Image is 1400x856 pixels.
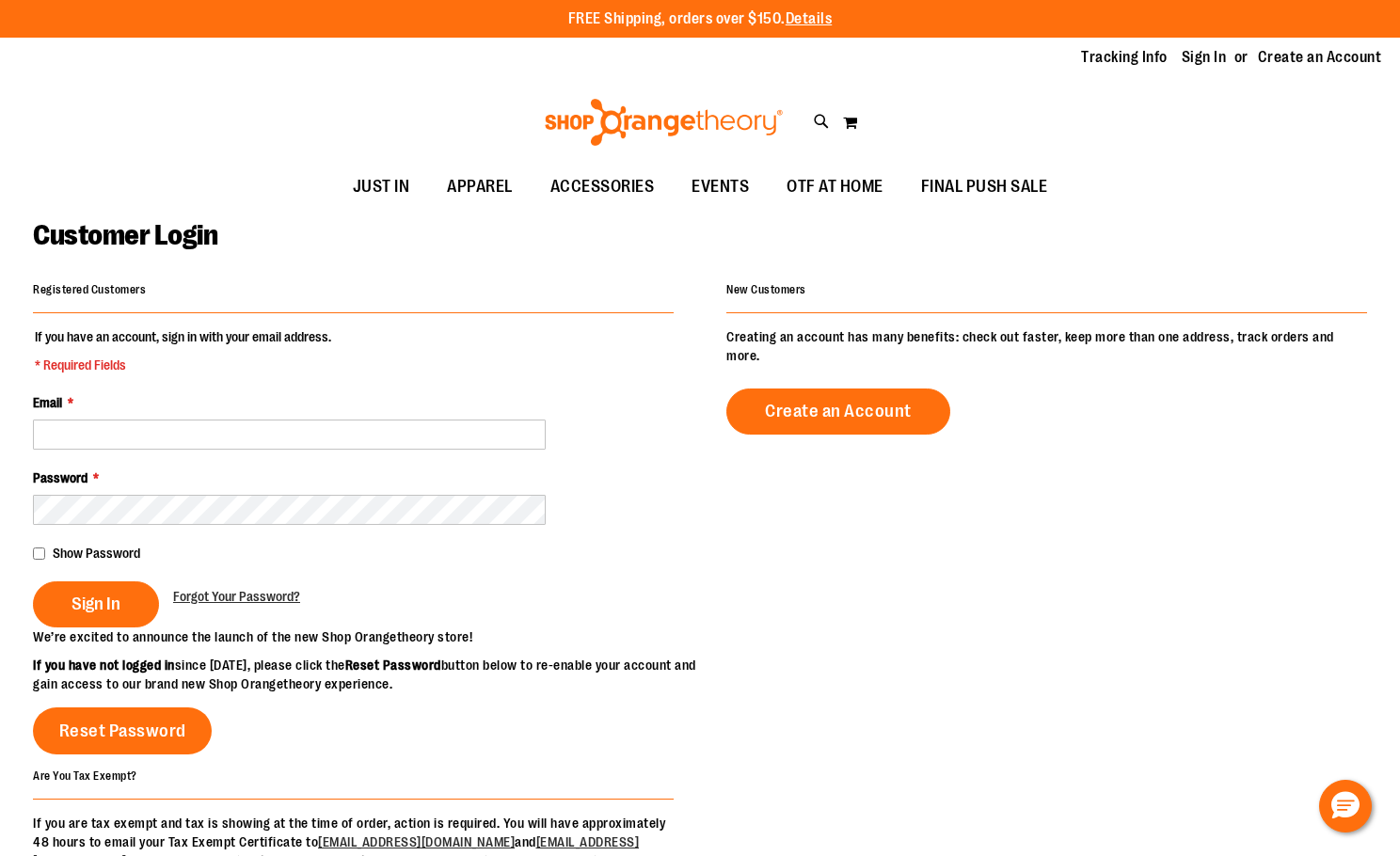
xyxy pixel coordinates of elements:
[33,283,146,296] strong: Registered Customers
[902,166,1067,209] a: FINAL PUSH SALE
[1319,780,1372,832] button: Hello, have a question? Let’s chat.
[921,166,1048,208] span: FINAL PUSH SALE
[53,546,140,561] span: Show Password
[1081,47,1168,68] a: Tracking Info
[33,656,700,693] p: since [DATE], please click the button below to re-enable your account and gain access to our bran...
[768,166,902,209] a: OTF AT HOME
[33,395,62,410] span: Email
[726,327,1367,365] p: Creating an account has many benefits: check out faster, keep more than one address, track orders...
[428,166,532,209] a: APPAREL
[173,589,300,604] span: Forgot Your Password?
[318,834,515,849] a: [EMAIL_ADDRESS][DOMAIN_NAME]
[59,721,186,741] span: Reset Password
[35,356,331,374] span: * Required Fields
[726,388,950,435] a: Create an Account
[542,99,786,146] img: Shop Orangetheory
[33,470,87,485] span: Password
[33,627,700,646] p: We’re excited to announce the launch of the new Shop Orangetheory store!
[1182,47,1227,68] a: Sign In
[673,166,768,209] a: EVENTS
[568,8,833,30] p: FREE Shipping, orders over $150.
[33,327,333,374] legend: If you have an account, sign in with your email address.
[33,658,175,673] strong: If you have not logged in
[550,166,655,208] span: ACCESSORIES
[532,166,674,209] a: ACCESSORIES
[345,658,441,673] strong: Reset Password
[33,219,217,251] span: Customer Login
[33,769,137,782] strong: Are You Tax Exempt?
[33,707,212,754] a: Reset Password
[787,166,883,208] span: OTF AT HOME
[1258,47,1382,68] a: Create an Account
[765,401,912,421] span: Create an Account
[447,166,513,208] span: APPAREL
[33,581,159,627] button: Sign In
[173,587,300,606] a: Forgot Your Password?
[692,166,749,208] span: EVENTS
[334,166,429,209] a: JUST IN
[726,283,806,296] strong: New Customers
[786,10,833,27] a: Details
[353,166,410,208] span: JUST IN
[72,594,120,614] span: Sign In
